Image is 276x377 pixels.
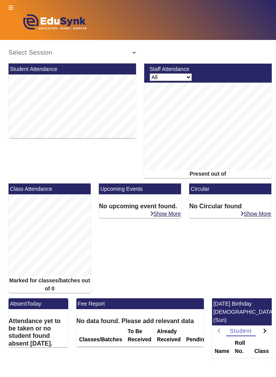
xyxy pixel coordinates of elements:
[150,210,181,217] a: Show More
[99,183,181,194] mat-card-header: Upcoming Events
[240,210,272,217] a: Show More
[232,336,252,358] th: Roll No.
[9,298,68,309] mat-card-header: AbsentToday
[189,183,271,194] mat-card-header: Circular
[76,317,204,325] h6: No data found. Please add relevant data
[230,328,252,334] span: Student
[125,325,154,347] th: To Be Received
[252,336,271,358] th: Class
[189,202,271,210] h6: No Circular found
[9,277,91,293] div: Marked for classes/batches out of 0
[9,317,68,347] h6: Attendance yet to be taken or no student found absent [DATE].
[212,298,272,325] mat-card-header: [DATE] Birthday [DEMOGRAPHIC_DATA] (Sun)
[154,325,183,347] th: Already Received
[212,336,232,358] th: Name
[9,64,136,74] mat-card-header: Student Attendance
[144,170,272,178] div: Present out of
[183,325,210,347] th: Pending
[76,325,125,347] th: Classes/Batches
[9,49,52,56] span: Select Session
[9,183,91,194] mat-card-header: Class Attendance
[76,298,204,309] mat-card-header: Fee Report
[9,12,100,36] img: edusynk-logo.png
[99,202,181,210] h6: No upcoming event found.
[145,65,244,73] div: Staff Attendance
